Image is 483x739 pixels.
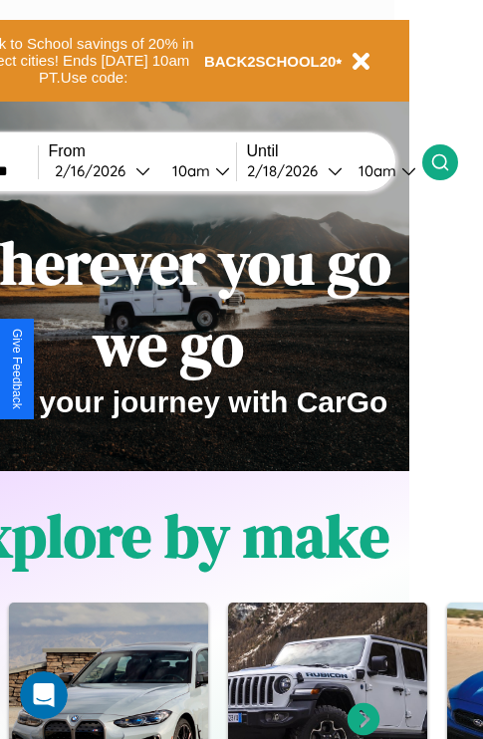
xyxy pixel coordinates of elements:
b: BACK2SCHOOL20 [204,53,337,70]
button: 10am [343,160,422,181]
iframe: Intercom live chat [20,671,68,719]
div: 10am [162,161,215,180]
button: 2/16/2026 [49,160,156,181]
label: Until [247,142,422,160]
div: Give Feedback [10,329,24,409]
label: From [49,142,236,160]
div: 10am [349,161,401,180]
button: 10am [156,160,236,181]
div: 2 / 16 / 2026 [55,161,135,180]
div: 2 / 18 / 2026 [247,161,328,180]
